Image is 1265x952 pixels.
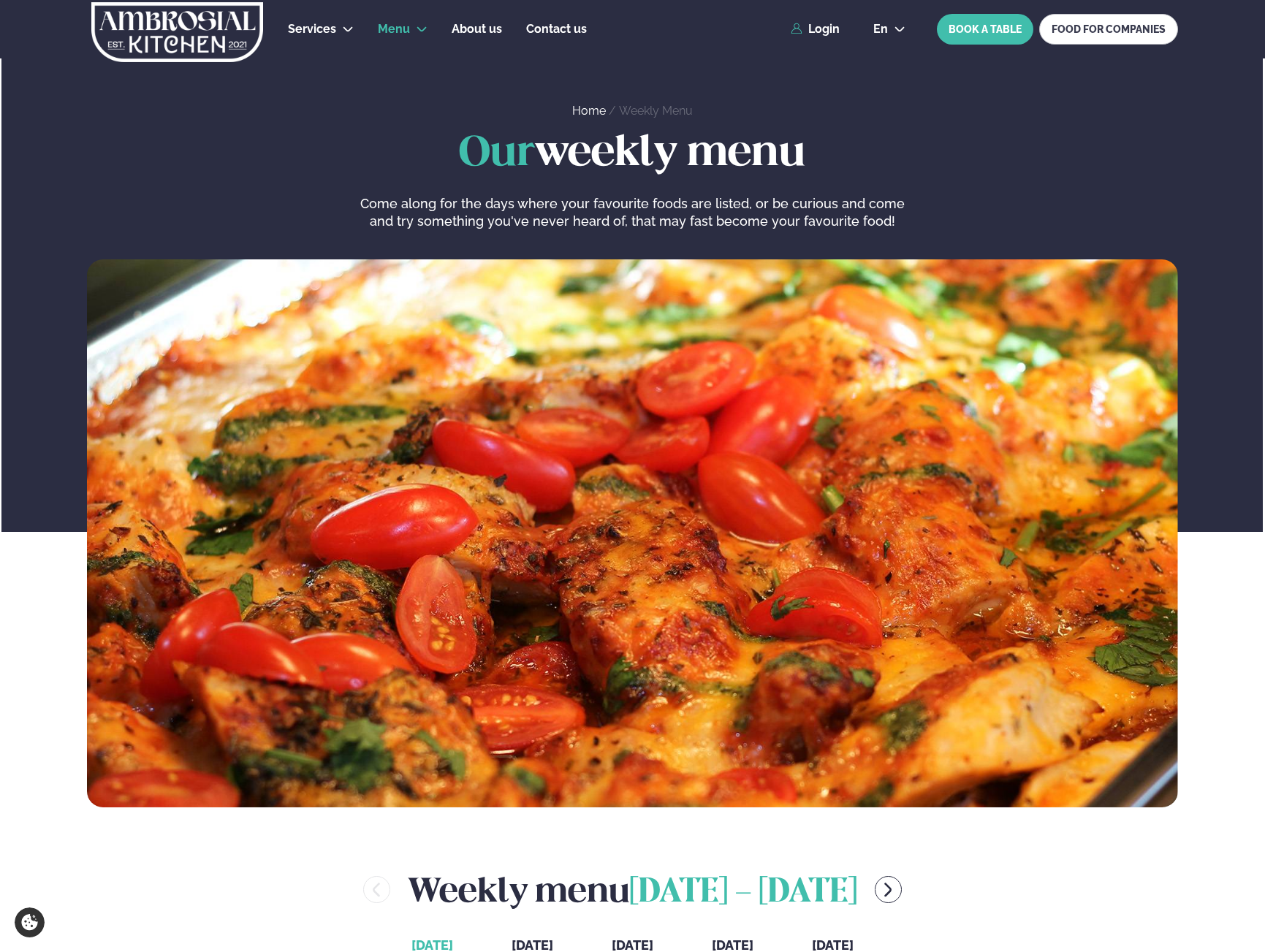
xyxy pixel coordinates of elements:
img: image alt [87,259,1178,807]
span: About us [452,22,502,36]
span: Our [459,134,535,174]
span: Services [288,22,336,36]
h2: Weekly menu [408,866,857,913]
a: Cookie settings [15,907,45,937]
a: Login [791,23,840,36]
a: Contact us [526,20,587,38]
button: menu-btn-left [363,876,390,903]
span: en [873,23,888,35]
span: Contact us [526,22,587,36]
a: Services [288,20,336,38]
button: BOOK A TABLE [937,14,1033,45]
img: logo [90,2,265,62]
a: About us [452,20,502,38]
a: Home [572,104,606,118]
span: [DATE] - [DATE] [629,877,857,909]
span: Menu [378,22,410,36]
a: Weekly Menu [619,104,693,118]
h1: weekly menu [87,131,1178,178]
span: / [609,104,619,118]
p: Come along for the days where your favourite foods are listed, or be curious and come and try som... [356,195,908,230]
button: en [862,23,917,35]
a: Menu [378,20,410,38]
a: FOOD FOR COMPANIES [1039,14,1178,45]
button: menu-btn-right [875,876,902,903]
